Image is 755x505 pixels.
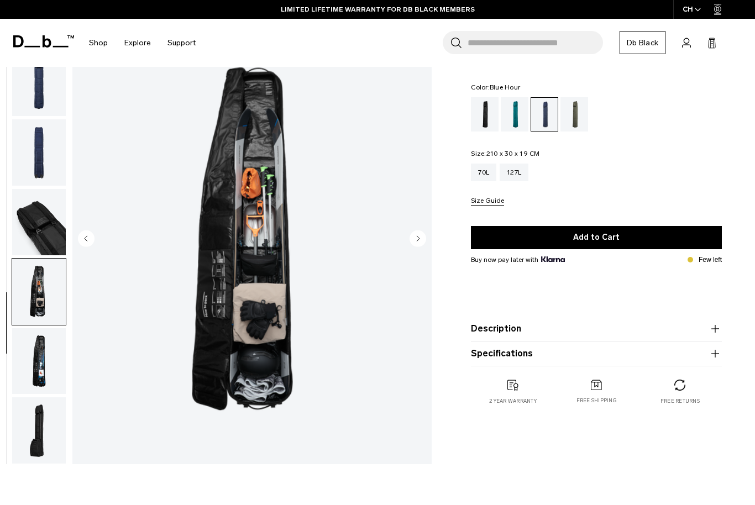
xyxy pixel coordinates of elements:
[490,83,520,91] span: Blue Hour
[489,397,537,405] p: 2 year warranty
[72,15,432,464] li: 6 / 8
[471,322,722,335] button: Description
[12,258,66,325] button: Snow Roller 70L Blue Hour
[281,4,475,14] a: LIMITED LIFETIME WARRANTY FOR DB BLACK MEMBERS
[12,119,66,186] img: Snow Roller 70L Blue Hour
[486,150,540,157] span: 210 x 30 x 19 CM
[471,150,539,157] legend: Size:
[12,328,66,394] img: Snow Roller 70L Blue Hour
[471,347,722,360] button: Specifications
[12,397,66,464] img: Snow Roller 70L Blue Hour
[531,97,558,131] a: Blue Hour
[699,255,722,265] p: Few left
[620,31,665,54] a: Db Black
[89,23,108,62] a: Shop
[12,50,66,117] img: Snow Roller 70L Blue Hour
[541,256,565,262] img: {"height" => 20, "alt" => "Klarna"}
[124,23,151,62] a: Explore
[471,197,504,206] button: Size Guide
[471,164,496,181] a: 70L
[81,19,204,67] nav: Main Navigation
[410,230,426,249] button: Next slide
[167,23,196,62] a: Support
[471,226,722,249] button: Add to Cart
[471,97,499,131] a: Black Out
[576,397,617,404] p: Free shipping
[471,84,520,91] legend: Color:
[501,97,528,131] a: Midnight Teal
[560,97,588,131] a: Moss Green
[12,188,66,256] button: Snow Roller 70L Blue Hour
[500,164,528,181] a: 127L
[471,255,565,265] span: Buy now pay later with
[78,230,95,249] button: Previous slide
[12,259,66,325] img: Snow Roller 70L Blue Hour
[660,397,700,405] p: Free returns
[12,189,66,255] img: Snow Roller 70L Blue Hour
[72,15,432,464] img: Snow Roller 70L Blue Hour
